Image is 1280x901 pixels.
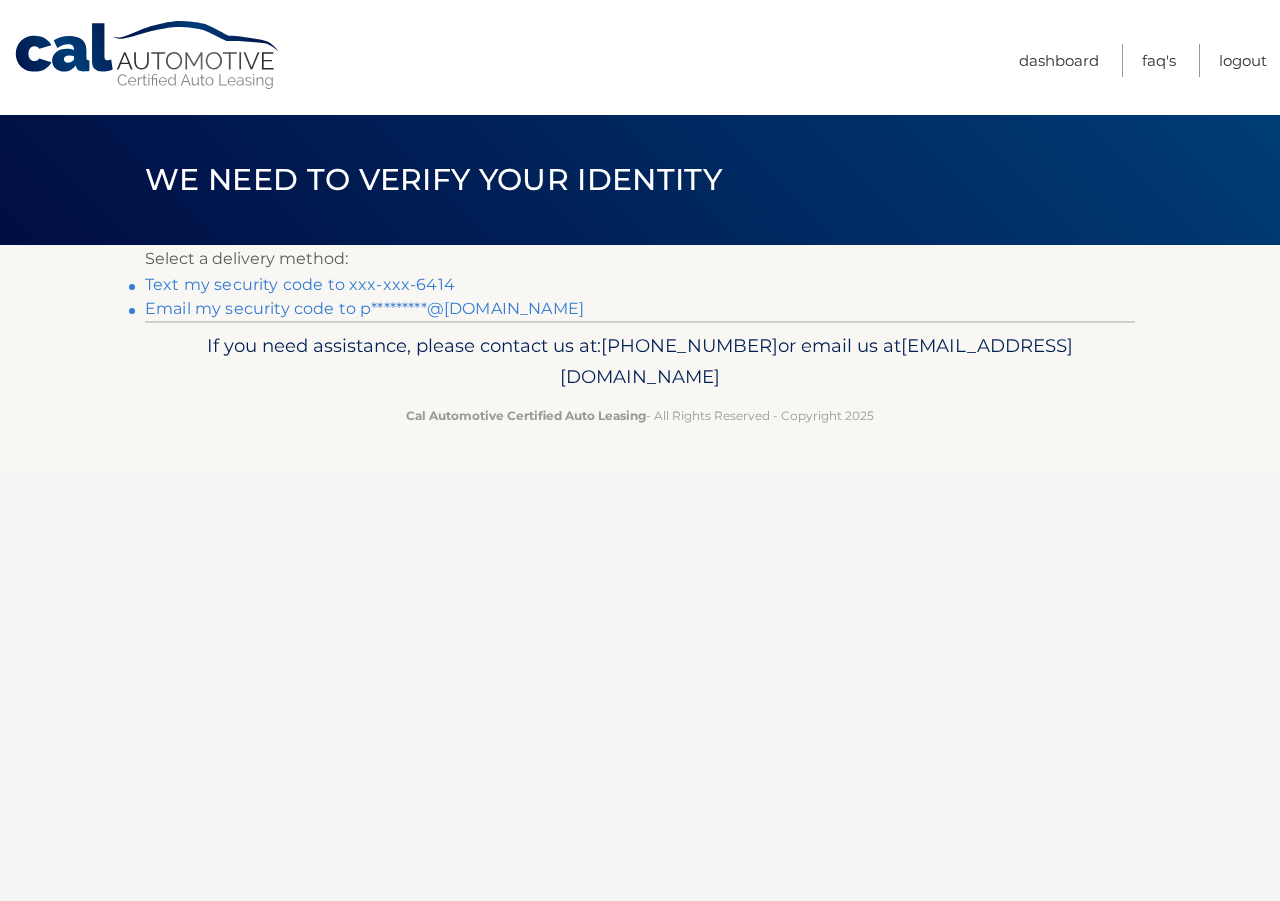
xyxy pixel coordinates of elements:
strong: Cal Automotive Certified Auto Leasing [406,408,646,423]
a: Cal Automotive [13,20,283,91]
p: - All Rights Reserved - Copyright 2025 [158,405,1122,426]
a: Logout [1219,44,1267,77]
span: [PHONE_NUMBER] [601,334,778,357]
p: If you need assistance, please contact us at: or email us at [158,330,1122,394]
span: We need to verify your identity [145,161,722,198]
a: Dashboard [1019,44,1099,77]
a: Email my security code to p*********@[DOMAIN_NAME] [145,299,584,318]
a: FAQ's [1142,44,1176,77]
a: Text my security code to xxx-xxx-6414 [145,275,455,294]
p: Select a delivery method: [145,245,1135,273]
